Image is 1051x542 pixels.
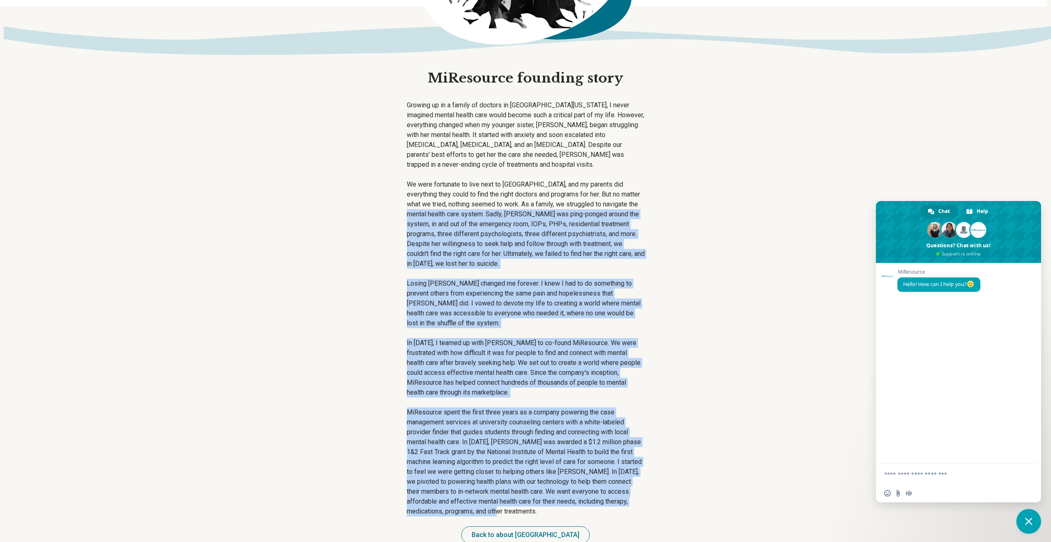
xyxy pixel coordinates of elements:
[407,407,645,516] p: MiResource spent the first three years as a company powering the case management services at univ...
[938,205,950,218] span: Chat
[407,338,645,398] p: In [DATE], I teamed up with [PERSON_NAME] to co-found MiResource. We were frustrated with how dif...
[884,471,1015,478] textarea: Compose your message...
[428,70,623,87] h1: MiResource founding story
[1016,509,1041,534] div: Close chat
[884,490,891,497] span: Insert an emoji
[921,205,958,218] div: Chat
[897,269,980,275] span: MiResource
[959,205,996,218] div: Help
[977,205,988,218] span: Help
[407,279,645,328] p: Losing [PERSON_NAME] changed me forever. I knew I had to do something to prevent others from expe...
[906,490,912,497] span: Audio message
[903,281,975,288] span: Hello! How can I help you?
[895,490,902,497] span: Send a file
[407,180,645,269] p: We were fortunate to live next to [GEOGRAPHIC_DATA], and my parents did everything they could to ...
[407,100,645,170] p: Growing up in a family of doctors in [GEOGRAPHIC_DATA][US_STATE], I never imagined mental health ...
